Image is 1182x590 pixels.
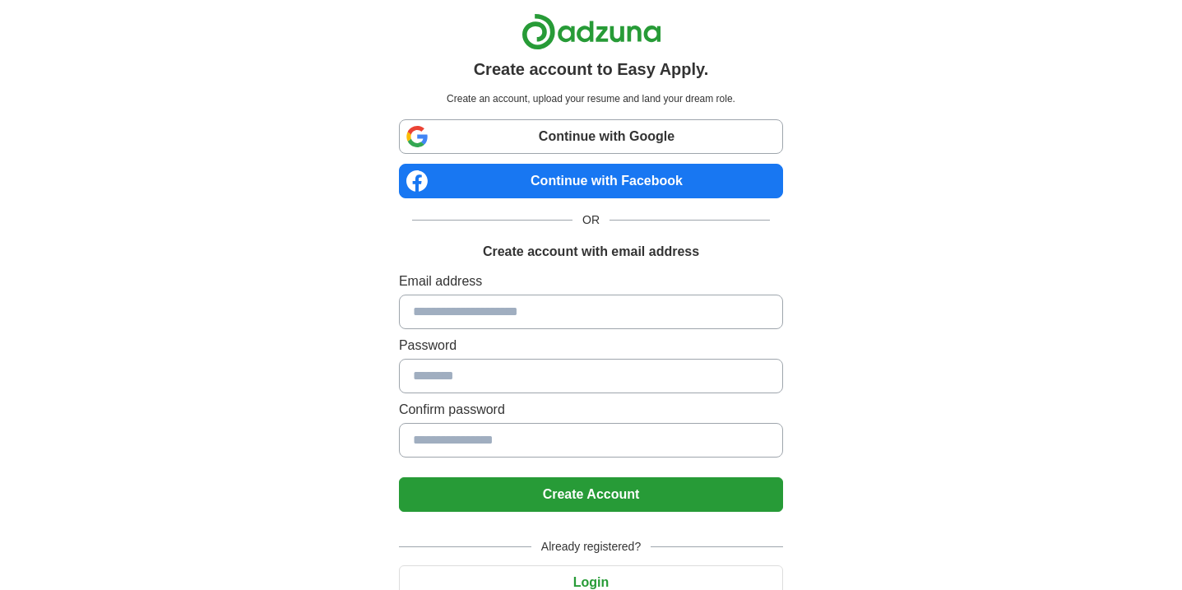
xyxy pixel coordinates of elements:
label: Password [399,336,783,355]
a: Continue with Facebook [399,164,783,198]
span: Already registered? [531,538,651,555]
h1: Create account with email address [483,242,699,262]
h1: Create account to Easy Apply. [474,57,709,81]
img: Adzuna logo [521,13,661,50]
label: Confirm password [399,400,783,420]
button: Create Account [399,477,783,512]
p: Create an account, upload your resume and land your dream role. [402,91,780,106]
label: Email address [399,272,783,291]
a: Continue with Google [399,119,783,154]
span: OR [572,211,610,229]
a: Login [399,575,783,589]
